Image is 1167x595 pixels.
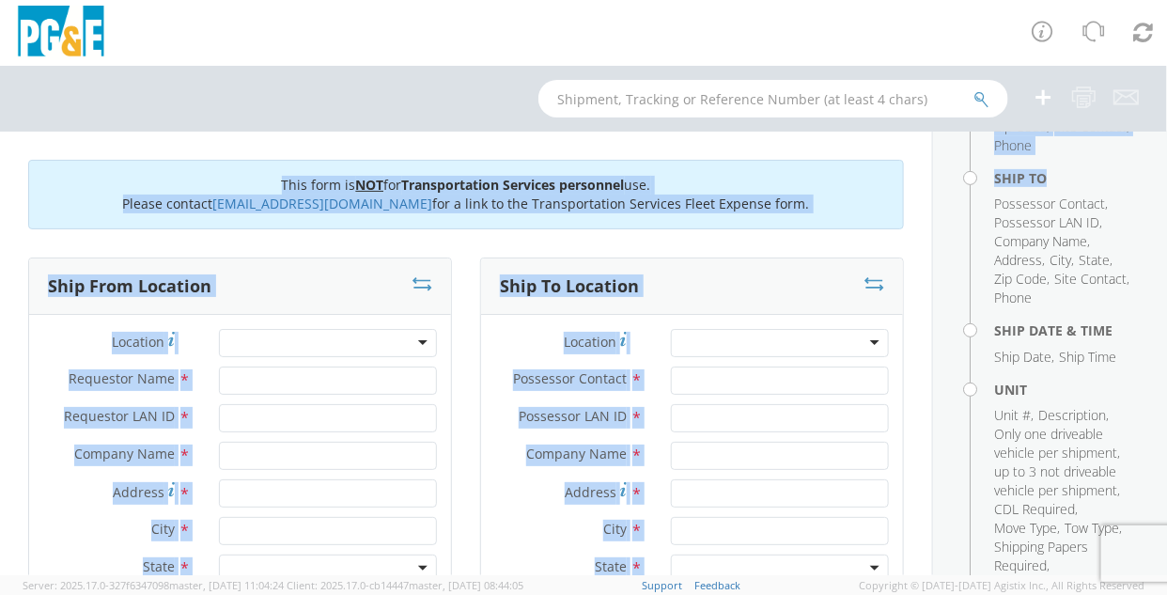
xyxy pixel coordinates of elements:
span: master, [DATE] 11:04:24 [169,578,284,592]
span: Move Type [994,519,1057,537]
li: , [1065,519,1122,538]
input: Shipment, Tracking or Reference Number (at least 4 chars) [538,80,1008,117]
span: Tow Type [1065,519,1119,537]
span: City [1050,251,1071,269]
h3: Ship To Location [500,277,639,296]
span: Client: 2025.17.0-cb14447 [287,578,523,592]
img: pge-logo-06675f144f4cfa6a6814.png [14,6,108,61]
a: [EMAIL_ADDRESS][DOMAIN_NAME] [213,195,433,212]
span: State [143,557,175,575]
li: , [994,519,1060,538]
a: Support [642,578,682,592]
u: NOT [356,176,384,194]
li: , [1050,251,1074,270]
span: Possessor LAN ID [519,407,627,425]
h4: Ship Date & Time [994,323,1139,337]
span: Address [994,251,1042,269]
span: City [151,520,175,538]
span: State [1079,251,1110,269]
li: , [994,406,1034,425]
li: , [994,500,1078,519]
span: Description [1038,406,1106,424]
span: Ship Time [1059,348,1116,366]
span: Zip Code [994,270,1047,288]
span: Location [112,333,164,351]
div: This form is for use. Please contact for a link to the Transportation Services Fleet Expense form. [28,160,904,229]
span: Company Name [74,445,175,462]
li: , [1038,406,1109,425]
span: Ship Date [994,348,1051,366]
li: , [994,195,1108,213]
span: Possessor Contact [513,369,627,387]
span: Site Contact [1054,270,1127,288]
a: Feedback [694,578,740,592]
h4: Unit [994,383,1139,397]
span: Possessor LAN ID [994,213,1099,231]
li: , [1079,251,1113,270]
li: , [994,538,1134,575]
span: Server: 2025.17.0-327f6347098 [23,578,284,592]
span: Address [565,483,616,501]
span: State [595,557,627,575]
span: Location [564,333,616,351]
span: CDL Required [994,500,1075,518]
li: , [994,251,1045,270]
span: Address [113,483,164,501]
span: Unit # [994,406,1031,424]
span: Zip Code [994,117,1047,135]
li: , [994,213,1102,232]
b: Transportation Services personnel [402,176,625,194]
span: Requestor LAN ID [64,407,175,425]
span: Shipping Papers Required [994,538,1088,574]
h3: Ship From Location [48,277,211,296]
span: Requestor Name [69,369,175,387]
span: Site Contact [1054,117,1127,135]
span: Only one driveable vehicle per shipment, up to 3 not driveable vehicle per shipment [994,425,1120,499]
span: Phone [994,136,1032,154]
h4: Ship To [994,171,1139,185]
li: , [994,270,1050,289]
span: Copyright © [DATE]-[DATE] Agistix Inc., All Rights Reserved [859,578,1144,593]
li: , [994,232,1090,251]
span: Company Name [526,445,627,462]
span: Phone [994,289,1032,306]
li: , [994,348,1054,367]
li: , [1054,270,1129,289]
span: City [603,520,627,538]
span: master, [DATE] 08:44:05 [409,578,523,592]
span: Company Name [994,232,1087,250]
span: Possessor Contact [994,195,1105,212]
li: , [994,425,1134,500]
